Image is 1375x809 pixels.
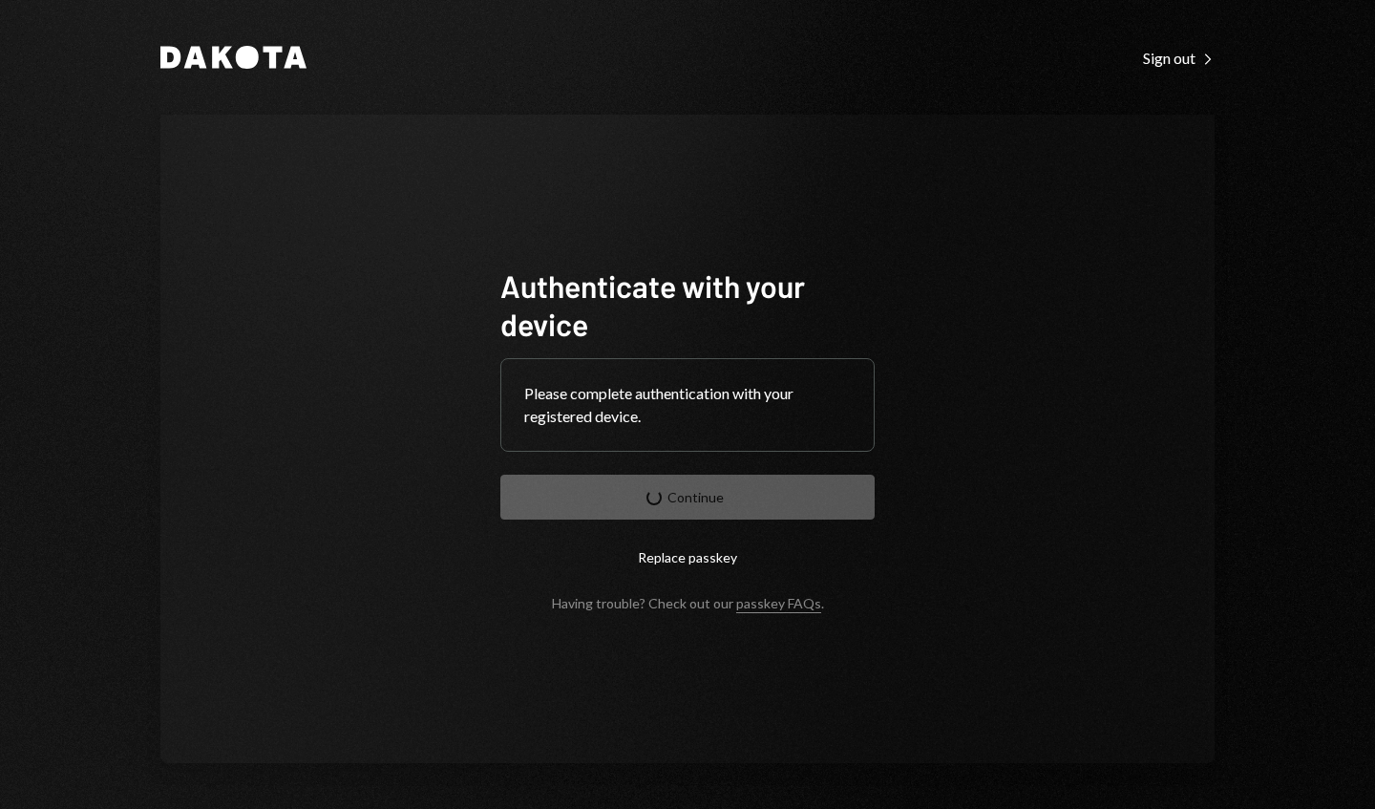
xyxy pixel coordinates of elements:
[500,266,875,343] h1: Authenticate with your device
[500,535,875,580] button: Replace passkey
[552,595,824,611] div: Having trouble? Check out our .
[524,382,851,428] div: Please complete authentication with your registered device.
[1143,49,1215,68] div: Sign out
[736,595,821,613] a: passkey FAQs
[1143,47,1215,68] a: Sign out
